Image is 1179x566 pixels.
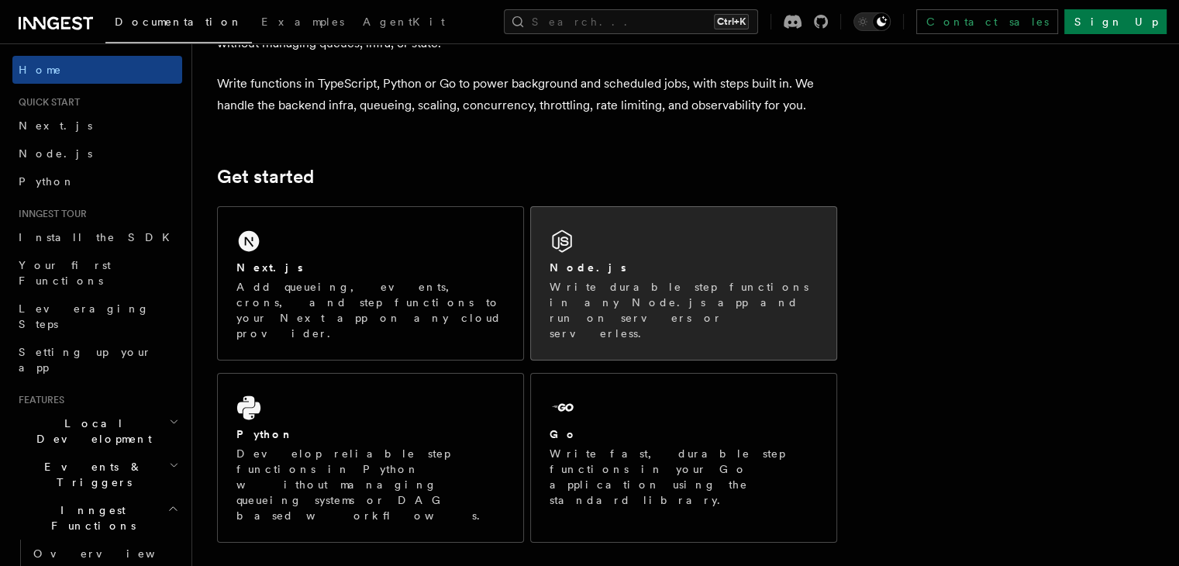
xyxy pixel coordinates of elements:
span: Home [19,62,62,78]
span: Your first Functions [19,259,111,287]
kbd: Ctrl+K [714,14,749,29]
a: Your first Functions [12,251,182,295]
button: Search...Ctrl+K [504,9,758,34]
span: Documentation [115,16,243,28]
a: Contact sales [916,9,1058,34]
p: Develop reliable step functions in Python without managing queueing systems or DAG based workflows. [236,446,505,523]
a: AgentKit [353,5,454,42]
span: Setting up your app [19,346,152,374]
p: Write functions in TypeScript, Python or Go to power background and scheduled jobs, with steps bu... [217,73,837,116]
a: Documentation [105,5,252,43]
h2: Node.js [550,260,626,275]
a: Python [12,167,182,195]
button: Toggle dark mode [853,12,891,31]
h2: Python [236,426,294,442]
a: GoWrite fast, durable step functions in your Go application using the standard library. [530,373,837,543]
span: Next.js [19,119,92,132]
p: Add queueing, events, crons, and step functions to your Next app on any cloud provider. [236,279,505,341]
a: Node.js [12,140,182,167]
p: Write fast, durable step functions in your Go application using the standard library. [550,446,818,508]
a: Sign Up [1064,9,1167,34]
span: Inngest Functions [12,502,167,533]
span: Inngest tour [12,208,87,220]
p: Write durable step functions in any Node.js app and run on servers or serverless. [550,279,818,341]
a: Home [12,56,182,84]
span: AgentKit [363,16,445,28]
h2: Go [550,426,577,442]
a: Leveraging Steps [12,295,182,338]
span: Node.js [19,147,92,160]
span: Quick start [12,96,80,109]
h2: Next.js [236,260,303,275]
a: Setting up your app [12,338,182,381]
span: Local Development [12,416,169,447]
button: Local Development [12,409,182,453]
span: Leveraging Steps [19,302,150,330]
span: Features [12,394,64,406]
a: Install the SDK [12,223,182,251]
a: Examples [252,5,353,42]
span: Install the SDK [19,231,179,243]
a: PythonDevelop reliable step functions in Python without managing queueing systems or DAG based wo... [217,373,524,543]
a: Next.jsAdd queueing, events, crons, and step functions to your Next app on any cloud provider. [217,206,524,361]
span: Events & Triggers [12,459,169,490]
span: Python [19,175,75,188]
button: Events & Triggers [12,453,182,496]
a: Get started [217,166,314,188]
a: Node.jsWrite durable step functions in any Node.js app and run on servers or serverless. [530,206,837,361]
span: Overview [33,547,193,560]
a: Next.js [12,112,182,140]
span: Examples [261,16,344,28]
button: Inngest Functions [12,496,182,540]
